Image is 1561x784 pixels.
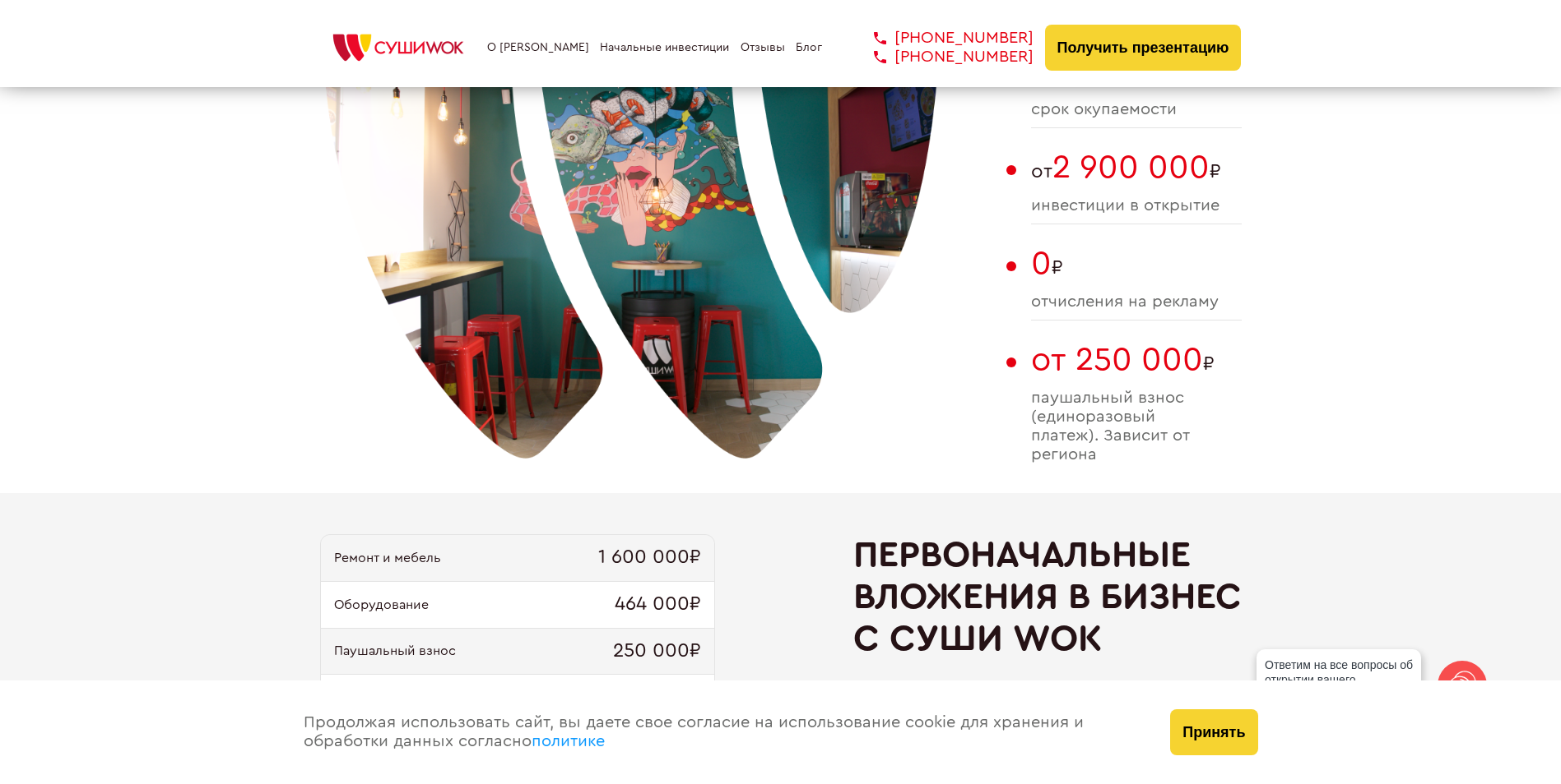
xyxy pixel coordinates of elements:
span: 464 000₽ [615,593,701,616]
a: Отзывы [741,41,785,54]
a: Начальные инвестиции [600,41,729,54]
span: Оборудование [334,597,429,612]
span: cрок окупаемости [1031,100,1242,119]
a: О [PERSON_NAME] [487,41,589,54]
span: от 250 000 [1031,344,1203,376]
span: ₽ [1031,341,1242,379]
span: инвестиции в открытие [1031,196,1242,215]
a: [PHONE_NUMBER] [849,29,1034,48]
span: 0 [1031,247,1052,280]
span: Паушальный взнос [334,643,456,658]
span: паушальный взнос (единоразовый платеж). Зависит от региона [1031,389,1242,464]
a: политике [532,733,605,749]
button: Получить презентацию [1045,25,1242,71]
span: от ₽ [1031,149,1242,187]
span: 2 900 000 [1052,151,1210,184]
span: ₽ [1031,245,1242,283]
span: 250 000₽ [613,640,701,663]
button: Принять [1170,709,1257,755]
img: СУШИWOK [320,30,476,66]
h2: Первоначальные вложения в бизнес с Суши Wok [853,534,1242,659]
a: Блог [796,41,822,54]
div: Продолжая использовать сайт, вы даете свое согласие на использование cookie для хранения и обрабо... [287,680,1154,784]
span: 1 600 000₽ [598,546,701,570]
div: Ответим на все вопросы об открытии вашего [PERSON_NAME]! [1257,649,1421,710]
a: [PHONE_NUMBER] [849,48,1034,67]
span: Ремонт и мебель [334,551,441,565]
span: отчисления на рекламу [1031,293,1242,311]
